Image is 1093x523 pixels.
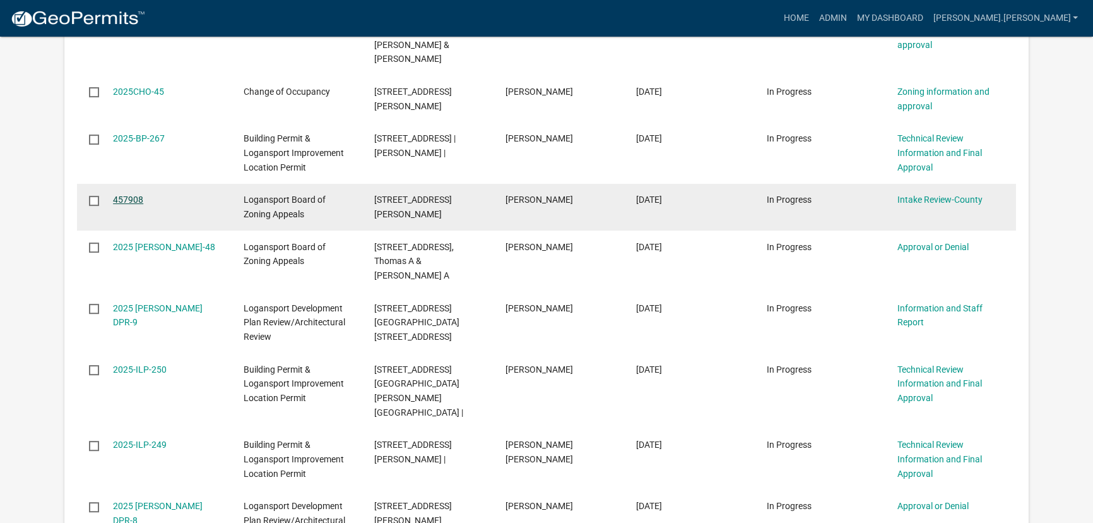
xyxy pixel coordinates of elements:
[374,440,452,464] span: 1117 HELM ST | Henn, Rachel |
[374,242,454,281] span: 131 BURLINGTON AVE, Pasquale, Thomas A & Tari A
[374,364,463,418] span: 1026 GARDEN ST | Balbuena, Conseuelo |
[928,6,1083,30] a: [PERSON_NAME].[PERSON_NAME]
[778,6,813,30] a: Home
[244,303,345,342] span: Logansport Development Plan Review/Architectural Review
[897,364,982,404] a: Technical Review Information and Final Approval
[897,133,982,172] a: Technical Review Information and Final Approval
[767,303,812,313] span: In Progress
[244,195,326,219] span: Logansport Board of Zoning Appeals
[113,364,167,375] a: 2025-ILP-250
[767,440,812,450] span: In Progress
[113,242,215,252] a: 2025 [PERSON_NAME]-48
[767,133,812,143] span: In Progress
[897,440,982,479] a: Technical Review Information and Final Approval
[767,87,812,97] span: In Progress
[636,195,662,205] span: 08/01/2025
[636,303,662,313] span: 07/22/2025
[113,195,143,205] a: 457908
[636,364,662,375] span: 07/22/2025
[767,501,812,511] span: In Progress
[505,87,572,97] span: Omar Zoluk
[113,303,203,328] a: 2025 [PERSON_NAME] DPR-9
[113,87,164,97] a: 2025CHO-45
[505,501,572,511] span: Linda Curts
[374,303,459,342] span: 3900 E MARKET ST 3900 E Market St LLC
[505,303,572,313] span: Joe DiCosola
[374,133,456,158] span: 1005 -07 NORTH ST | Zoluk, Omar Ramiro |
[767,242,812,252] span: In Progress
[636,440,662,450] span: 07/22/2025
[244,87,330,97] span: Change of Occupancy
[374,195,452,219] span: 2105 N THIRD ST, Gross, James P
[244,242,326,267] span: Logansport Board of Zoning Appeals
[244,133,344,172] span: Building Permit & Logansport Improvement Location Permit
[113,440,167,450] a: 2025-ILP-249
[813,6,851,30] a: Admin
[897,87,990,111] a: Zoning information and approval
[636,133,662,143] span: 08/01/2025
[505,133,572,143] span: Omar Zoluk
[374,87,452,111] span: 1005 -07 NORTH ST Zoluk, Omar Ramiro
[897,303,983,328] a: Information and Staff Report
[851,6,928,30] a: My Dashboard
[244,440,344,479] span: Building Permit & Logansport Improvement Location Permit
[767,195,812,205] span: In Progress
[636,501,662,511] span: 07/14/2025
[244,364,344,404] span: Building Permit & Logansport Improvement Location Permit
[897,501,969,511] a: Approval or Denial
[897,242,969,252] a: Approval or Denial
[897,195,983,205] a: Intake Review-County
[505,440,572,464] span: DOMINGO SEBASTIAN HERNANDEZ
[636,87,662,97] span: 08/01/2025
[113,133,165,143] a: 2025-BP-267
[505,242,572,252] span: Jamey Harper
[767,364,812,375] span: In Progress
[505,364,572,375] span: Angel Balbuena
[636,242,662,252] span: 07/23/2025
[505,195,572,205] span: James gross
[374,25,454,64] span: 231 E MIAMI AVE De Mar, Andrea Somara Rodriquez & Martinez, Cecill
